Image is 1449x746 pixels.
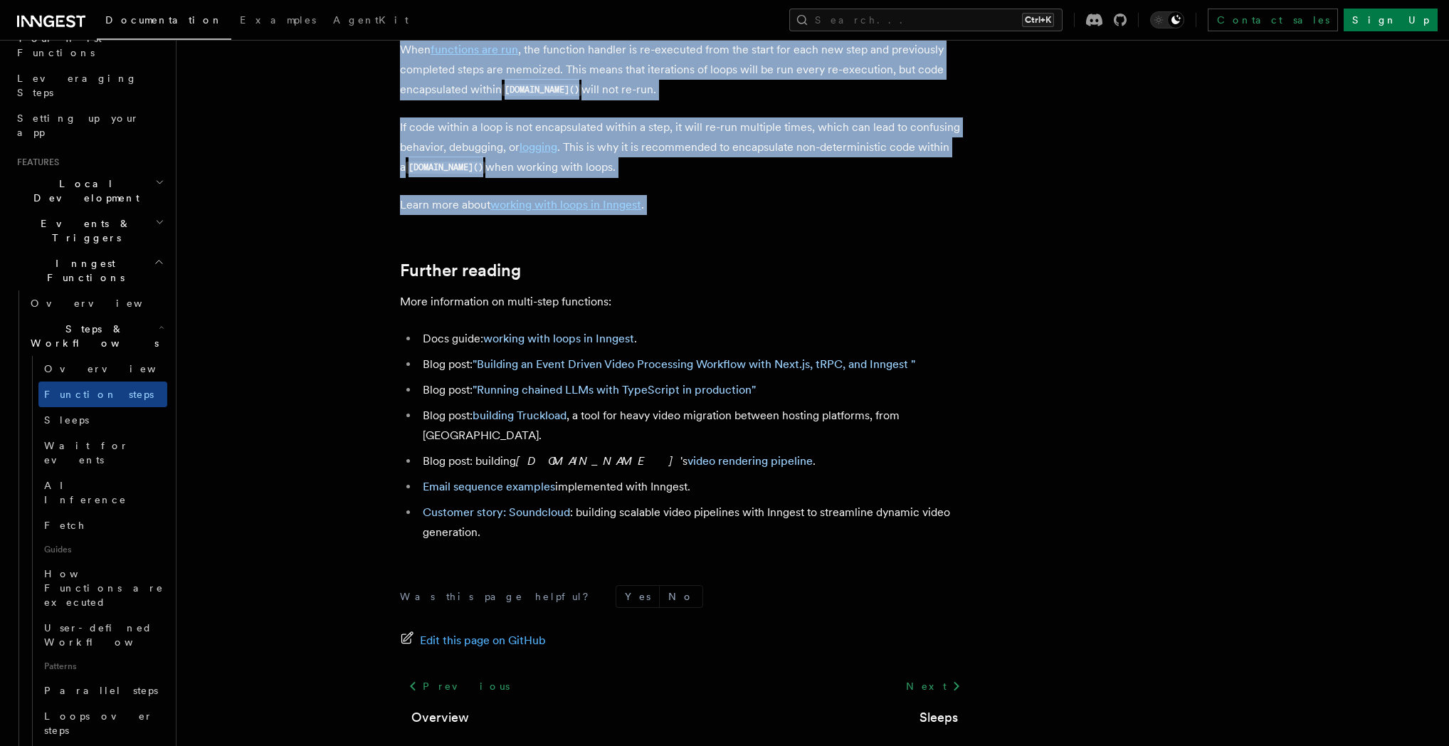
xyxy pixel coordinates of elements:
p: Learn more about . [400,195,969,215]
span: User-defined Workflows [44,622,172,648]
a: working with loops in Inngest [490,198,641,211]
button: Events & Triggers [11,211,167,251]
span: Steps & Workflows [25,322,159,350]
li: : building scalable video pipelines with Inngest to streamline dynamic video generation. [418,503,969,542]
li: Blog post: building 's . [418,451,969,471]
a: Sleeps [38,407,167,433]
span: Setting up your app [17,112,139,138]
button: Local Development [11,171,167,211]
a: Examples [231,4,325,38]
span: Inngest Functions [11,256,154,285]
p: More information on multi-step functions: [400,292,969,312]
code: [DOMAIN_NAME]() [502,84,581,96]
span: Examples [240,14,316,26]
li: Blog post: [418,380,969,400]
span: Local Development [11,177,155,205]
a: Sign Up [1344,9,1438,31]
a: AI Inference [38,473,167,513]
span: Sleeps [44,414,89,426]
span: Fetch [44,520,85,531]
button: Steps & Workflows [25,316,167,356]
a: How Functions are executed [38,561,167,615]
a: Your first Functions [11,26,167,65]
span: How Functions are executed [44,568,164,608]
button: Yes [616,586,659,607]
button: Inngest Functions [11,251,167,290]
a: AgentKit [325,4,417,38]
a: Parallel steps [38,678,167,703]
span: Edit this page on GitHub [420,631,546,651]
a: building Truckload [473,409,567,422]
a: Leveraging Steps [11,65,167,105]
a: Next [897,673,969,699]
li: Blog post: [418,354,969,374]
span: Patterns [38,655,167,678]
a: Sleeps [920,708,958,727]
button: No [660,586,702,607]
span: Documentation [105,14,223,26]
a: Documentation [97,4,231,40]
a: working with loops in Inngest [483,332,634,345]
p: Was this page helpful? [400,589,599,604]
button: Search...Ctrl+K [789,9,1063,31]
span: Overview [31,298,177,309]
span: AgentKit [333,14,409,26]
a: Fetch [38,513,167,538]
span: Function steps [44,389,154,400]
code: [DOMAIN_NAME]() [406,162,485,174]
a: Overview [25,290,167,316]
a: Further reading [400,261,521,280]
a: functions are run [431,43,518,56]
a: Contact sales [1208,9,1338,31]
span: AI Inference [44,480,127,505]
a: Wait for events [38,433,167,473]
span: Wait for events [44,440,129,466]
a: Overview [38,356,167,382]
button: Toggle dark mode [1150,11,1184,28]
span: Features [11,157,59,168]
li: Docs guide: . [418,329,969,349]
span: Loops over steps [44,710,153,736]
span: Leveraging Steps [17,73,137,98]
a: "Running chained LLMs with TypeScript in production" [473,383,756,396]
a: Function steps [38,382,167,407]
a: Email sequence examples [423,480,555,493]
a: Loops over steps [38,703,167,743]
a: "Building an Event Driven Video Processing Workflow with Next.js, tRPC, and Inngest " [473,357,915,371]
p: When , the function handler is re-executed from the start for each new step and previously comple... [400,40,969,100]
span: Events & Triggers [11,216,155,245]
a: Customer story: Soundcloud [423,505,570,519]
a: User-defined Workflows [38,615,167,655]
span: Overview [44,363,191,374]
span: Parallel steps [44,685,158,696]
a: Previous [400,673,517,699]
li: Blog post: , a tool for heavy video migration between hosting platforms, from [GEOGRAPHIC_DATA]. [418,406,969,446]
li: implemented with Inngest. [418,477,969,497]
a: Overview [411,708,469,727]
p: If code within a loop is not encapsulated within a step, it will re-run multiple times, which can... [400,117,969,178]
a: logging [520,140,557,154]
em: [DOMAIN_NAME] [516,454,680,468]
a: video rendering pipeline [687,454,813,468]
a: Setting up your app [11,105,167,145]
kbd: Ctrl+K [1022,13,1054,27]
span: Guides [38,538,167,561]
a: Edit this page on GitHub [400,631,546,651]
